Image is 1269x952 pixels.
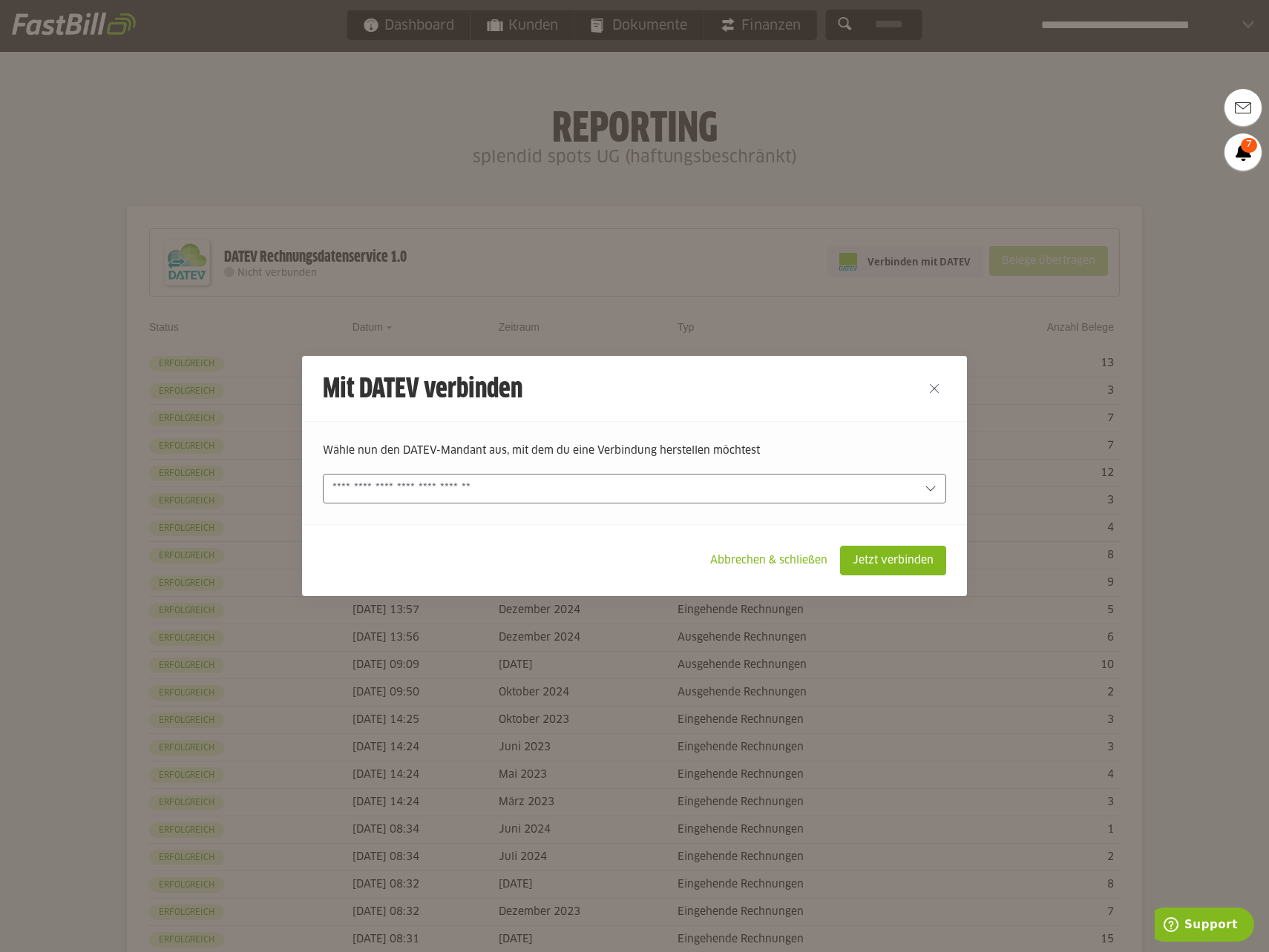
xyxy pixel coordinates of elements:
sl-button: Abbrechen & schließen [698,546,840,575]
a: 7 [1224,133,1262,171]
sl-button: Jetzt verbinden [840,546,946,575]
iframe: Öffnet ein Widget, in dem Sie weitere Informationen finden [1155,908,1254,945]
p: Wähle nun den DATEV-Mandant aus, mit dem du eine Verbindung herstellen möchtest [323,443,946,459]
span: 7 [1241,138,1257,153]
